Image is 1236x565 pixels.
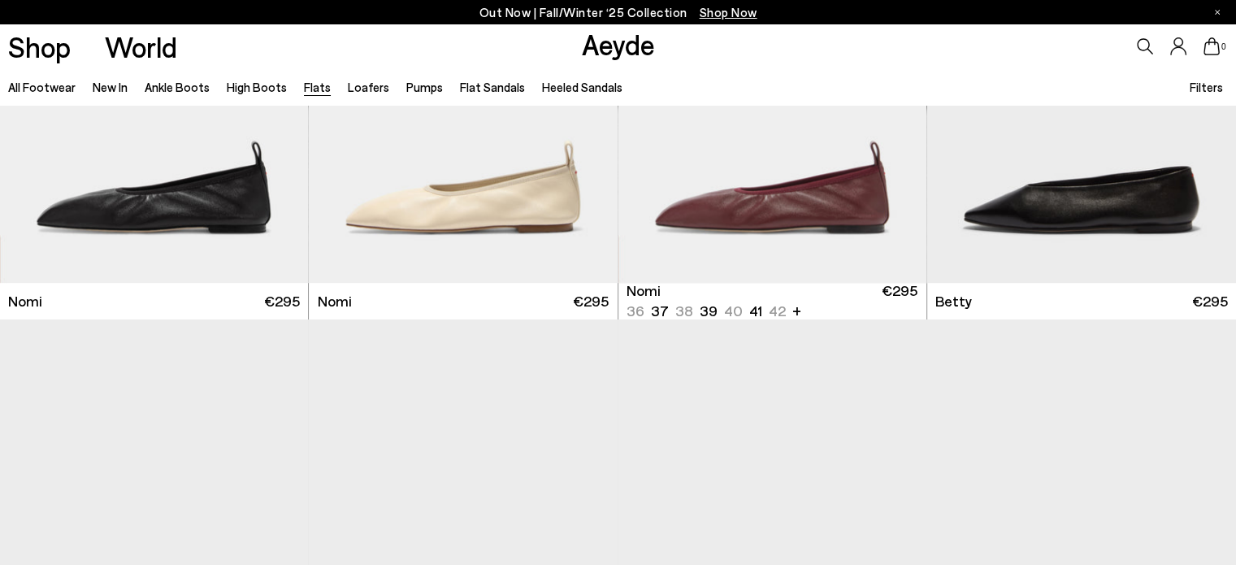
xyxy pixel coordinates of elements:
span: €295 [573,291,609,311]
p: Out Now | Fall/Winter ‘25 Collection [479,2,757,23]
a: Betty €295 [927,283,1236,319]
span: Filters [1190,80,1223,94]
li: 39 [700,301,718,321]
a: Flat Sandals [460,80,525,94]
a: Nomi 36 37 38 39 40 41 42 + €295 [618,283,926,319]
a: All Footwear [8,80,76,94]
a: Ankle Boots [145,80,210,94]
a: World [105,33,177,61]
a: Flats [304,80,331,94]
li: + [792,299,801,321]
li: 41 [749,301,762,321]
a: High Boots [227,80,287,94]
span: Nomi [8,291,42,311]
span: €295 [882,280,917,321]
a: New In [93,80,128,94]
a: Shop [8,33,71,61]
li: 37 [651,301,669,321]
ul: variant [627,301,781,321]
span: Betty [935,291,972,311]
span: €295 [1192,291,1228,311]
a: Pumps [406,80,443,94]
a: 0 [1203,37,1220,55]
span: Navigate to /collections/new-in [700,5,757,20]
span: Nomi [627,280,661,301]
a: Aeyde [582,27,655,61]
span: 0 [1220,42,1228,51]
a: Loafers [348,80,389,94]
span: €295 [264,291,300,311]
a: Heeled Sandals [542,80,622,94]
a: Nomi €295 [309,283,617,319]
span: Nomi [318,291,352,311]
